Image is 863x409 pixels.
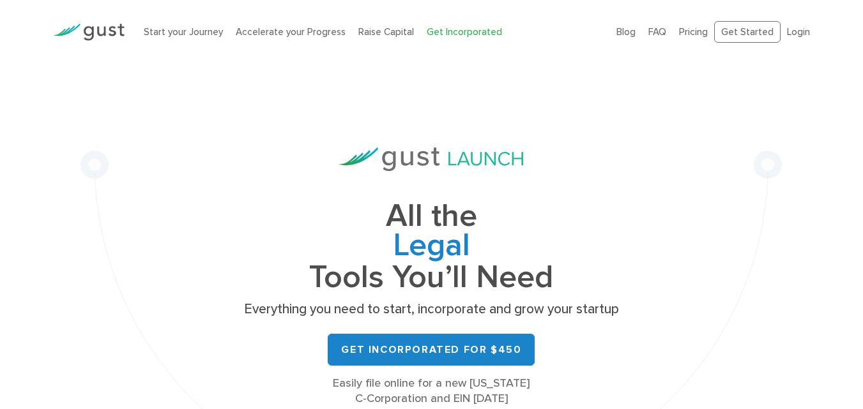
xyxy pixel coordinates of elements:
a: FAQ [648,26,666,38]
span: Legal [240,231,623,263]
p: Everything you need to start, incorporate and grow your startup [240,301,623,318]
a: Pricing [679,26,708,38]
a: Start your Journey [144,26,223,38]
a: Get Incorporated [427,26,502,38]
a: Blog [616,26,636,38]
h1: All the Tools You’ll Need [240,202,623,292]
a: Accelerate your Progress [236,26,346,38]
a: Get Incorporated for $450 [328,334,535,366]
a: Raise Capital [358,26,414,38]
a: Get Started [714,21,781,43]
img: Gust Launch Logo [339,147,523,171]
div: Easily file online for a new [US_STATE] C-Corporation and EIN [DATE] [240,376,623,406]
img: Gust Logo [53,24,125,41]
a: Login [787,26,810,38]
